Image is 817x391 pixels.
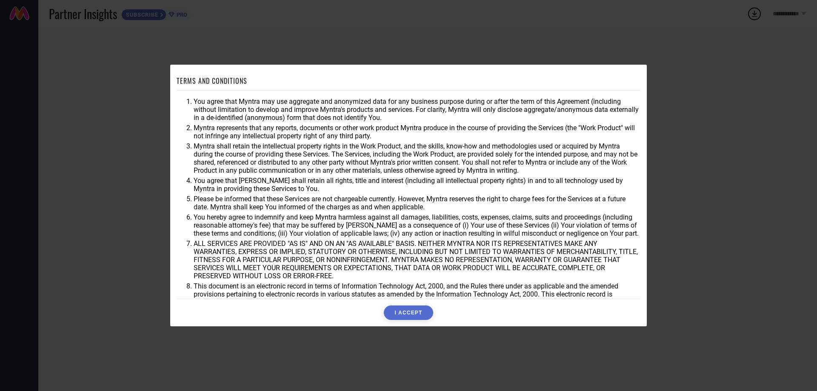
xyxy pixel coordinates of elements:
[194,240,640,280] li: ALL SERVICES ARE PROVIDED "AS IS" AND ON AN "AS AVAILABLE" BASIS. NEITHER MYNTRA NOR ITS REPRESEN...
[194,195,640,211] li: Please be informed that these Services are not chargeable currently. However, Myntra reserves the...
[194,213,640,237] li: You hereby agree to indemnify and keep Myntra harmless against all damages, liabilities, costs, e...
[194,142,640,174] li: Myntra shall retain the intellectual property rights in the Work Product, and the skills, know-ho...
[194,177,640,193] li: You agree that [PERSON_NAME] shall retain all rights, title and interest (including all intellect...
[194,124,640,140] li: Myntra represents that any reports, documents or other work product Myntra produce in the course ...
[384,305,433,320] button: I ACCEPT
[194,97,640,122] li: You agree that Myntra may use aggregate and anonymized data for any business purpose during or af...
[194,282,640,306] li: This document is an electronic record in terms of Information Technology Act, 2000, and the Rules...
[177,76,247,86] h1: TERMS AND CONDITIONS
